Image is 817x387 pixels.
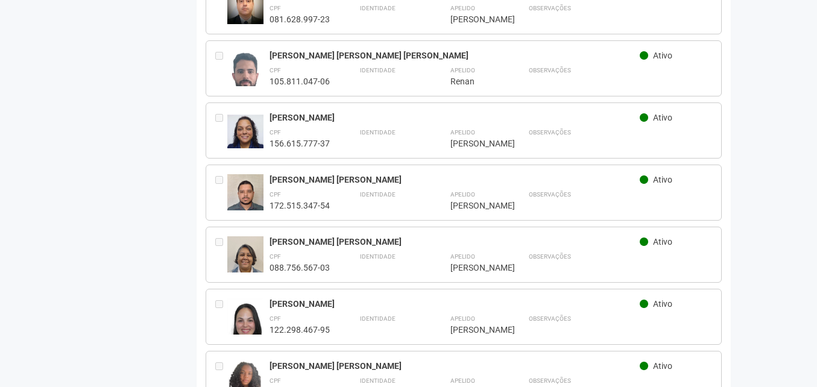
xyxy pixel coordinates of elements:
[215,112,227,149] div: Entre em contato com a Aministração para solicitar o cancelamento ou 2a via
[227,112,263,163] img: user.jpg
[450,76,499,87] div: Renan
[360,67,396,74] strong: Identidade
[227,298,263,348] img: user.jpg
[270,191,281,198] strong: CPF
[450,129,475,136] strong: Apelido
[270,262,330,273] div: 088.756.567-03
[360,5,396,11] strong: Identidade
[360,253,396,260] strong: Identidade
[270,360,640,371] div: [PERSON_NAME] [PERSON_NAME]
[227,236,263,285] img: user.jpg
[529,5,571,11] strong: Observações
[270,324,330,335] div: 122.298.467-95
[450,67,475,74] strong: Apelido
[227,50,263,98] img: user.jpg
[450,253,475,260] strong: Apelido
[270,253,281,260] strong: CPF
[215,174,227,211] div: Entre em contato com a Aministração para solicitar o cancelamento ou 2a via
[450,324,499,335] div: [PERSON_NAME]
[270,112,640,123] div: [PERSON_NAME]
[360,191,396,198] strong: Identidade
[270,67,281,74] strong: CPF
[270,129,281,136] strong: CPF
[360,377,396,384] strong: Identidade
[360,315,396,322] strong: Identidade
[270,50,640,61] div: [PERSON_NAME] [PERSON_NAME] [PERSON_NAME]
[270,174,640,185] div: [PERSON_NAME] [PERSON_NAME]
[450,191,475,198] strong: Apelido
[270,14,330,25] div: 081.628.997-23
[450,138,499,149] div: [PERSON_NAME]
[270,5,281,11] strong: CPF
[529,191,571,198] strong: Observações
[529,315,571,322] strong: Observações
[270,377,281,384] strong: CPF
[450,315,475,322] strong: Apelido
[215,298,227,335] div: Entre em contato com a Aministração para solicitar o cancelamento ou 2a via
[529,253,571,260] strong: Observações
[653,113,672,122] span: Ativo
[270,315,281,322] strong: CPF
[450,377,475,384] strong: Apelido
[653,237,672,247] span: Ativo
[227,174,263,222] img: user.jpg
[529,129,571,136] strong: Observações
[215,236,227,273] div: Entre em contato com a Aministração para solicitar o cancelamento ou 2a via
[529,67,571,74] strong: Observações
[270,236,640,247] div: [PERSON_NAME] [PERSON_NAME]
[270,138,330,149] div: 156.615.777-37
[450,200,499,211] div: [PERSON_NAME]
[270,298,640,309] div: [PERSON_NAME]
[653,361,672,371] span: Ativo
[360,129,396,136] strong: Identidade
[450,5,475,11] strong: Apelido
[653,175,672,184] span: Ativo
[529,377,571,384] strong: Observações
[653,299,672,309] span: Ativo
[450,262,499,273] div: [PERSON_NAME]
[215,50,227,87] div: Entre em contato com a Aministração para solicitar o cancelamento ou 2a via
[450,14,499,25] div: [PERSON_NAME]
[270,76,330,87] div: 105.811.047-06
[653,51,672,60] span: Ativo
[270,200,330,211] div: 172.515.347-54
